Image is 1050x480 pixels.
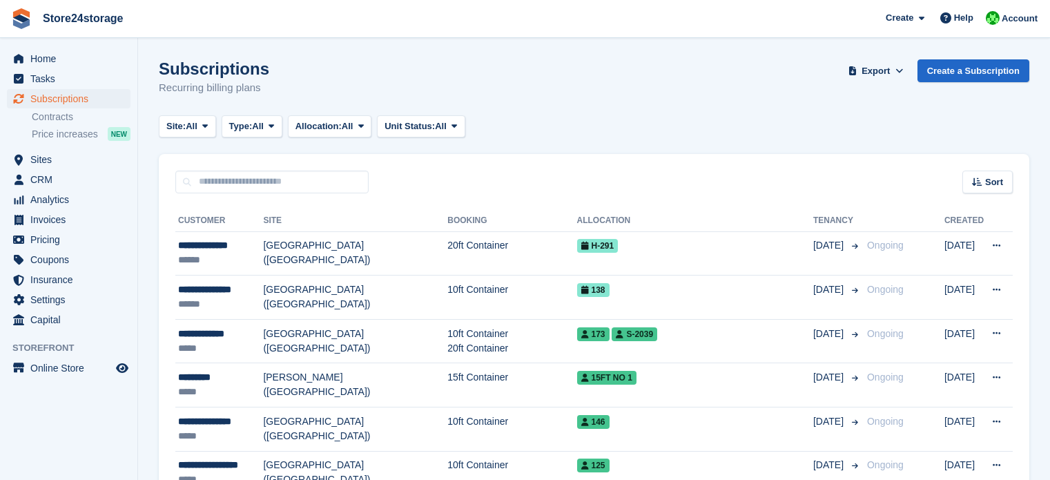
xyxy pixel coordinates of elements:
a: menu [7,358,130,378]
span: [DATE] [813,370,846,385]
span: Sort [985,175,1003,189]
span: Settings [30,290,113,309]
a: menu [7,89,130,108]
span: [DATE] [813,238,846,253]
td: [DATE] [944,363,984,407]
td: [GEOGRAPHIC_DATA] ([GEOGRAPHIC_DATA]) [263,407,447,452]
a: menu [7,190,130,209]
span: S-2039 [612,327,657,341]
td: [GEOGRAPHIC_DATA] ([GEOGRAPHIC_DATA]) [263,231,447,276]
span: Unit Status: [385,119,435,133]
td: [GEOGRAPHIC_DATA] ([GEOGRAPHIC_DATA]) [263,319,447,363]
span: Ongoing [867,416,904,427]
td: [DATE] [944,319,984,363]
a: menu [7,69,130,88]
a: menu [7,310,130,329]
button: Unit Status: All [377,115,465,138]
a: menu [7,49,130,68]
span: 125 [577,459,610,472]
button: Type: All [222,115,282,138]
span: Insurance [30,270,113,289]
th: Created [944,210,984,232]
a: menu [7,270,130,289]
a: menu [7,170,130,189]
span: All [186,119,197,133]
span: Account [1002,12,1038,26]
span: [DATE] [813,282,846,297]
th: Booking [447,210,576,232]
span: Coupons [30,250,113,269]
span: All [435,119,447,133]
button: Site: All [159,115,216,138]
span: 138 [577,283,610,297]
button: Export [846,59,906,82]
div: NEW [108,127,130,141]
span: Home [30,49,113,68]
a: Price increases NEW [32,126,130,142]
span: Invoices [30,210,113,229]
span: Help [954,11,973,25]
button: Allocation: All [288,115,372,138]
span: Create [886,11,913,25]
span: All [252,119,264,133]
span: 173 [577,327,610,341]
th: Customer [175,210,263,232]
span: Allocation: [295,119,342,133]
th: Site [263,210,447,232]
a: menu [7,250,130,269]
td: [DATE] [944,276,984,320]
td: 20ft Container [447,231,576,276]
a: Preview store [114,360,130,376]
span: 146 [577,415,610,429]
h1: Subscriptions [159,59,269,78]
span: Ongoing [867,459,904,470]
th: Allocation [577,210,813,232]
span: Site: [166,119,186,133]
a: Store24storage [37,7,129,30]
a: menu [7,210,130,229]
span: Subscriptions [30,89,113,108]
td: [GEOGRAPHIC_DATA] ([GEOGRAPHIC_DATA]) [263,276,447,320]
span: 15FT No 1 [577,371,636,385]
span: [DATE] [813,327,846,341]
td: 15ft Container [447,363,576,407]
td: [PERSON_NAME] ([GEOGRAPHIC_DATA]) [263,363,447,407]
span: Ongoing [867,284,904,295]
span: Export [862,64,890,78]
span: Capital [30,310,113,329]
a: menu [7,230,130,249]
img: Tracy Harper [986,11,1000,25]
span: Ongoing [867,328,904,339]
a: Contracts [32,111,130,124]
span: Analytics [30,190,113,209]
span: All [342,119,353,133]
span: Pricing [30,230,113,249]
a: Create a Subscription [917,59,1029,82]
span: Sites [30,150,113,169]
a: menu [7,290,130,309]
td: [DATE] [944,407,984,452]
span: Type: [229,119,253,133]
span: [DATE] [813,414,846,429]
span: H-291 [577,239,619,253]
a: menu [7,150,130,169]
td: 10ft Container 20ft Container [447,319,576,363]
p: Recurring billing plans [159,80,269,96]
span: Storefront [12,341,137,355]
td: [DATE] [944,231,984,276]
td: 10ft Container [447,407,576,452]
td: 10ft Container [447,276,576,320]
span: Online Store [30,358,113,378]
img: stora-icon-8386f47178a22dfd0bd8f6a31ec36ba5ce8667c1dd55bd0f319d3a0aa187defe.svg [11,8,32,29]
span: CRM [30,170,113,189]
span: Ongoing [867,240,904,251]
span: Price increases [32,128,98,141]
span: [DATE] [813,458,846,472]
span: Tasks [30,69,113,88]
th: Tenancy [813,210,862,232]
span: Ongoing [867,372,904,383]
